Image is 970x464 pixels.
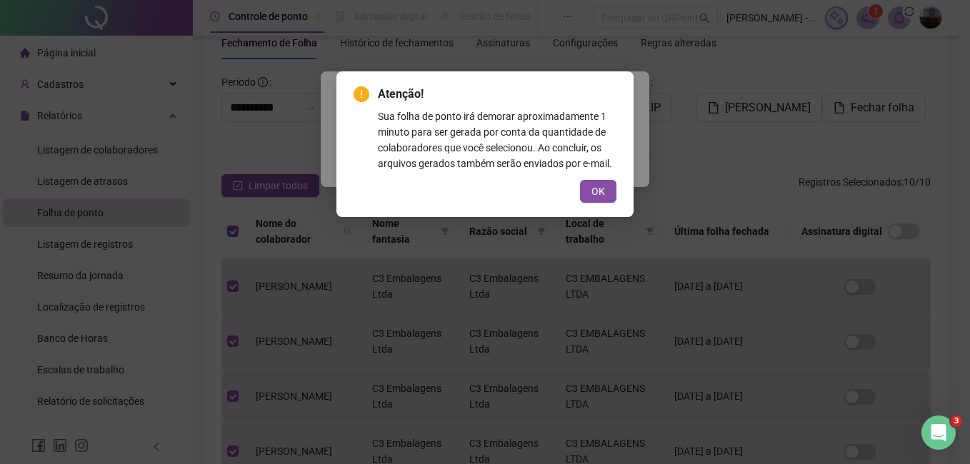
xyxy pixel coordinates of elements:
iframe: Intercom live chat [921,415,956,450]
span: exclamation-circle [354,86,369,102]
span: 3 [951,415,962,427]
div: Sua folha de ponto irá demorar aproximadamente 1 minuto para ser gerada por conta da quantidade d... [378,109,616,171]
span: OK [591,183,605,199]
button: OK [580,180,616,203]
span: Atenção! [378,86,616,103]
